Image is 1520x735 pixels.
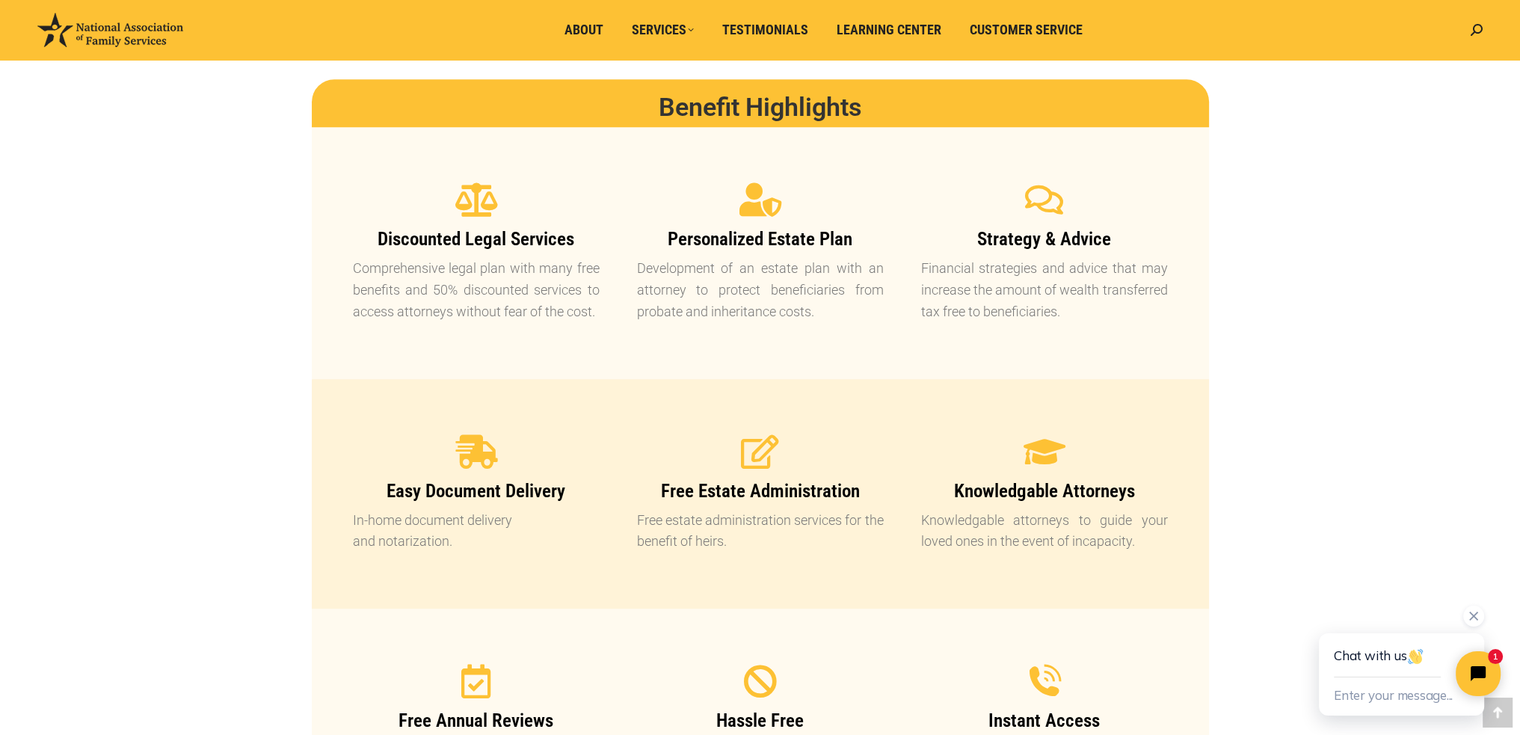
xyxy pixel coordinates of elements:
[953,480,1134,502] span: Knowledgable Attorneys
[636,510,883,553] p: Free estate administration services for the benefit of heirs.
[988,710,1100,731] span: Instant Access
[712,16,819,44] a: Testimonials
[970,22,1083,38] span: Customer Service
[668,228,852,250] span: Personalized Estate Plan
[37,13,183,47] img: National Association of Family Services
[636,258,883,322] p: Development of an estate plan with an attorney to protect beneficiaries from probate and inherita...
[554,16,614,44] a: About
[959,16,1093,44] a: Customer Service
[632,22,694,38] span: Services
[399,710,553,731] span: Free Annual Reviews
[378,228,574,250] span: Discounted Legal Services
[837,22,941,38] span: Learning Center
[722,22,808,38] span: Testimonials
[826,16,952,44] a: Learning Center
[977,228,1111,250] span: Strategy & Advice
[920,510,1167,553] p: Knowledgable attorneys to guide your loved ones in the event of incapacity.
[660,480,859,502] span: Free Estate Administration
[353,510,600,553] p: In-home document delivery and notarization.
[1285,585,1520,735] iframe: Tidio Chat
[342,94,1179,120] h2: Benefit Highlights
[387,480,565,502] span: Easy Document Delivery
[716,710,804,731] span: Hassle Free
[564,22,603,38] span: About
[353,258,600,322] p: Comprehensive legal plan with many free benefits and 50% discounted services to access attorneys ...
[920,258,1167,322] p: Financial strategies and advice that may increase the amount of wealth transferred tax free to be...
